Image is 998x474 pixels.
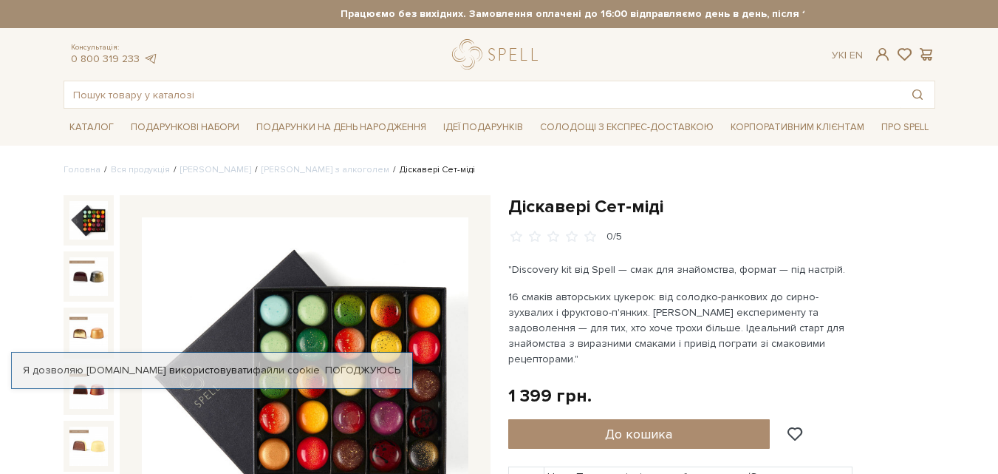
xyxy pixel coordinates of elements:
[325,364,400,377] a: Погоджуюсь
[606,230,622,244] div: 0/5
[508,419,770,449] button: До кошика
[71,43,158,53] span: Консультація:
[111,164,170,175] a: Вся продукція
[69,370,108,409] img: Діскавері Сет-міді
[389,163,475,177] li: Діскавері Сет-міді
[725,115,870,140] a: Корпоративним клієнтам
[508,195,935,218] h1: Діскавері Сет-міді
[253,364,320,376] a: файли cookie
[64,116,120,139] span: Каталог
[250,116,432,139] span: Подарунки на День народження
[605,426,672,442] span: До кошика
[508,262,855,277] p: "Discovery kit від Spell — смак для знайомства, формат — під настрій.
[69,257,108,296] img: Діскавері Сет-міді
[452,39,544,70] a: logo
[71,53,140,65] a: 0 800 319 233
[832,49,863,62] div: Ук
[437,116,529,139] span: Ідеї подарунків
[844,49,847,61] span: |
[143,53,158,65] a: telegram
[125,116,245,139] span: Подарункові набори
[850,49,863,61] a: En
[900,81,934,108] button: Пошук товару у каталозі
[534,115,720,140] a: Солодощі з експрес-доставкою
[69,201,108,240] img: Діскавері Сет-міді
[262,164,389,175] a: [PERSON_NAME] з алкоголем
[875,116,934,139] span: Про Spell
[69,314,108,352] img: Діскавері Сет-міді
[508,385,592,407] div: 1 399 грн.
[64,81,900,108] input: Пошук товару у каталозі
[12,364,412,377] div: Я дозволяю [DOMAIN_NAME] використовувати
[508,289,855,367] p: 16 смаків авторських цукерок: від солодко-ранкових до сирно-зухвалих і фруктово-п'янких. [PERSON_...
[64,164,100,175] a: Головна
[180,164,251,175] a: [PERSON_NAME]
[69,427,108,465] img: Діскавері Сет-міді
